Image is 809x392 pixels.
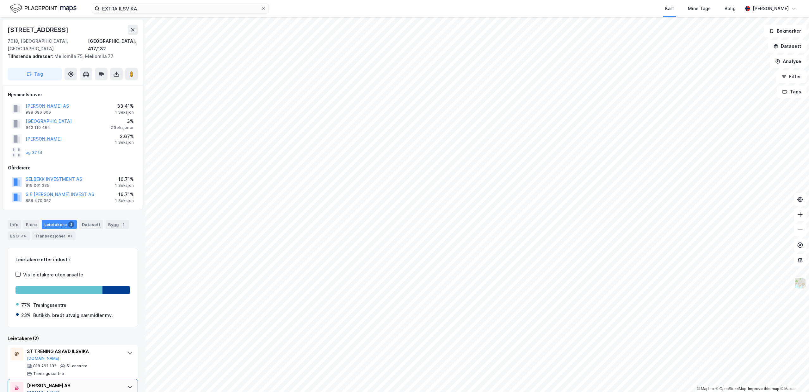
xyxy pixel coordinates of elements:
[120,221,127,228] div: 1
[33,364,56,369] div: 818 262 132
[27,356,59,361] button: [DOMAIN_NAME]
[26,183,49,188] div: 919 061 235
[26,125,50,130] div: 942 110 464
[115,175,134,183] div: 16.71%
[79,220,103,229] div: Datasett
[32,231,76,240] div: Transaksjoner
[27,348,121,355] div: 3T TRENING AS AVD ILSVIKA
[42,220,77,229] div: Leietakere
[753,5,789,12] div: [PERSON_NAME]
[8,54,54,59] span: Tilhørende adresser:
[8,53,133,60] div: Mellomila 75, Mellomila 77
[111,117,134,125] div: 3%
[777,362,809,392] iframe: Chat Widget
[21,301,31,309] div: 77%
[26,110,51,115] div: 998 096 006
[33,301,66,309] div: Treningssentre
[115,191,134,198] div: 16.71%
[764,25,806,37] button: Bokmerker
[8,335,138,342] div: Leietakere (2)
[8,37,88,53] div: 7018, [GEOGRAPHIC_DATA], [GEOGRAPHIC_DATA]
[115,183,134,188] div: 1 Seksjon
[716,387,746,391] a: OpenStreetMap
[26,198,51,203] div: 888 470 352
[8,164,138,172] div: Gårdeiere
[111,125,134,130] div: 2 Seksjoner
[115,102,134,110] div: 33.41%
[115,140,134,145] div: 1 Seksjon
[20,233,27,239] div: 34
[10,3,77,14] img: logo.f888ab2527a4732fd821a326f86c7f29.svg
[21,312,31,319] div: 23%
[688,5,711,12] div: Mine Tags
[8,231,30,240] div: ESG
[776,70,806,83] button: Filter
[748,387,779,391] a: Improve this map
[794,277,806,289] img: Z
[106,220,129,229] div: Bygg
[770,55,806,68] button: Analyse
[115,133,134,140] div: 2.67%
[697,387,714,391] a: Mapbox
[23,220,39,229] div: Eiere
[8,25,70,35] div: [STREET_ADDRESS]
[725,5,736,12] div: Bolig
[665,5,674,12] div: Kart
[88,37,138,53] div: [GEOGRAPHIC_DATA], 417/132
[8,68,62,80] button: Tag
[68,221,74,228] div: 2
[67,233,73,239] div: 81
[115,198,134,203] div: 1 Seksjon
[33,312,113,319] div: Butikkh. bredt utvalg nær.midler mv.
[27,382,121,389] div: [PERSON_NAME] AS
[8,220,21,229] div: Info
[777,362,809,392] div: Kontrollprogram for chat
[23,271,83,279] div: Vis leietakere uten ansatte
[768,40,806,53] button: Datasett
[100,4,261,13] input: Søk på adresse, matrikkel, gårdeiere, leietakere eller personer
[33,371,64,376] div: Treningssentre
[15,256,130,263] div: Leietakere etter industri
[777,85,806,98] button: Tags
[8,91,138,98] div: Hjemmelshaver
[115,110,134,115] div: 1 Seksjon
[66,364,88,369] div: 51 ansatte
